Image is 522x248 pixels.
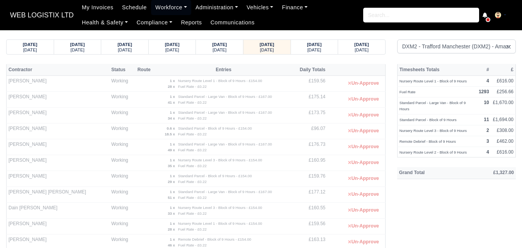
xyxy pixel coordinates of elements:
[6,7,78,23] span: WEB LOGISTIX LTD
[290,187,327,203] td: £177.12
[178,132,207,136] small: Fuel Rate - £0.22
[170,142,175,146] strong: 1 x
[170,110,175,115] strong: 1 x
[344,205,383,216] button: Un-Approve
[7,203,109,219] td: Dain [PERSON_NAME]
[178,110,272,115] small: Standard Parcel - Large Van - Block of 9 Hours - £167.00
[168,195,175,200] strong: 51 x
[170,158,175,162] strong: 1 x
[109,219,136,234] td: Working
[491,147,516,157] td: £616.00
[212,42,227,47] strong: [DATE]
[109,92,136,108] td: Working
[344,141,383,152] button: Un-Approve
[168,148,175,152] strong: 49 x
[397,64,477,75] th: Timesheets Totals
[109,108,136,123] td: Working
[109,76,136,92] td: Working
[168,100,175,104] strong: 41 x
[178,116,207,120] small: Fuel Rate - £0.22
[491,136,516,147] td: £462.00
[344,157,383,168] button: Un-Approve
[307,48,321,52] small: [DATE]
[290,219,327,234] td: £159.56
[484,117,489,122] strong: 11
[213,48,226,52] small: [DATE]
[136,64,157,75] th: Route
[70,48,84,52] small: [DATE]
[400,128,467,133] small: Nursery Route Level 3 - Block of 9 Hours
[344,125,383,137] button: Un-Approve
[491,76,516,87] td: £616.00
[78,15,133,30] a: Health & Safety
[178,126,252,130] small: Standard Parcel - Block of 9 Hours - £154.00
[486,149,489,155] strong: 4
[479,89,489,94] strong: 1293
[290,123,327,139] td: £96.07
[178,142,272,146] small: Standard Parcel - Large Van - Block of 9 Hours - £167.00
[290,155,327,171] td: £160.95
[355,48,369,52] small: [DATE]
[178,94,272,99] small: Standard Parcel - Large Van - Block of 9 Hours - £167.00
[178,180,207,184] small: Fuel Rate - £0.22
[7,76,109,92] td: [PERSON_NAME]
[170,94,175,99] strong: 1 x
[344,78,383,89] button: Un-Approve
[23,42,37,47] strong: [DATE]
[170,237,175,241] strong: 1 x
[344,94,383,105] button: Un-Approve
[400,139,456,144] small: Remote Debrief - Block of 9 Hours
[165,42,180,47] strong: [DATE]
[178,221,262,226] small: Nursery Route Level 1 - Block of 9 Hours - £154.00
[178,190,272,194] small: Standard Parcel - Large Van - Block of 9 Hours - £167.00
[260,48,274,52] small: [DATE]
[7,64,109,75] th: Contractor
[400,79,467,83] small: Nursery Route Level 1 - Block of 9 Hours
[109,155,136,171] td: Working
[400,101,466,111] small: Standard Parcel - Large Van - Block of 9 Hours
[486,139,489,144] strong: 3
[178,164,207,168] small: Fuel Rate - £0.22
[397,167,462,179] th: Grand Total
[109,187,136,203] td: Working
[177,15,206,30] a: Reports
[168,243,175,247] strong: 46 x
[109,64,136,75] th: Status
[178,148,207,152] small: Fuel Rate - £0.22
[344,236,383,248] button: Un-Approve
[7,139,109,155] td: [PERSON_NAME]
[178,195,207,200] small: Fuel Rate - £0.22
[170,205,175,210] strong: 1 x
[117,42,132,47] strong: [DATE]
[170,190,175,194] strong: 1 x
[491,97,516,115] td: £1,670.00
[109,123,136,139] td: Working
[7,92,109,108] td: [PERSON_NAME]
[477,64,491,75] th: #
[168,84,175,89] strong: 28 x
[178,243,207,247] small: Fuel Rate - £0.22
[290,171,327,187] td: £159.76
[170,79,175,83] strong: 1 x
[168,227,175,231] strong: 28 x
[109,203,136,219] td: Working
[307,42,322,47] strong: [DATE]
[483,211,522,248] iframe: Chat Widget
[290,108,327,123] td: £173.75
[7,123,109,139] td: [PERSON_NAME]
[178,227,207,231] small: Fuel Rate - £0.22
[178,237,251,241] small: Remote Debrief - Block of 9 Hours - £154.00
[462,167,516,179] th: £1,327.00
[491,64,516,75] th: £
[363,8,479,22] input: Search...
[168,180,175,184] strong: 29 x
[290,139,327,155] td: £176.73
[491,125,516,136] td: £308.00
[109,139,136,155] td: Working
[118,48,132,52] small: [DATE]
[7,155,109,171] td: [PERSON_NAME]
[290,92,327,108] td: £175.14
[400,90,416,94] small: Fuel Rate
[400,150,467,154] small: Nursery Route Level 2 - Block of 9 Hours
